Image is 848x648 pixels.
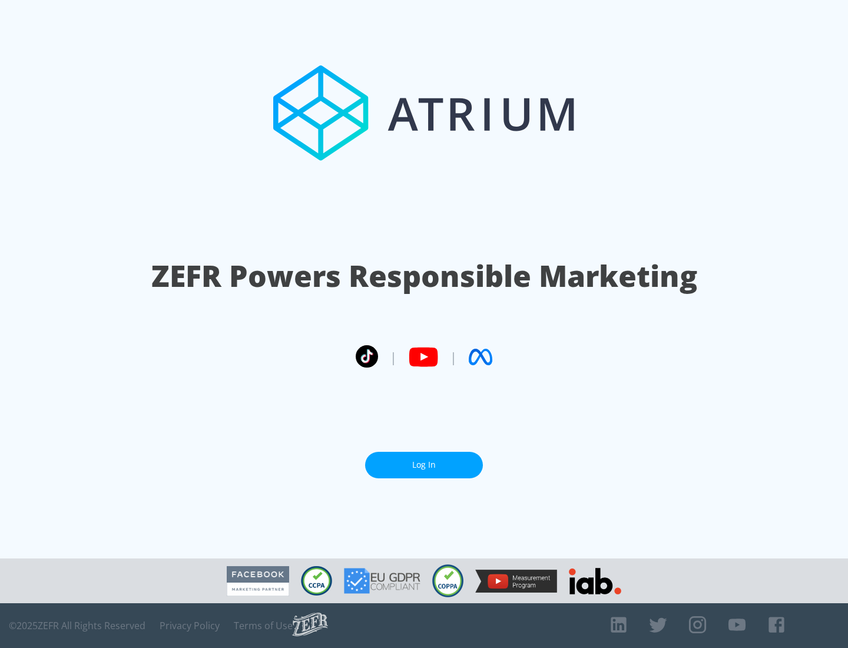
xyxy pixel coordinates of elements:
img: CCPA Compliant [301,566,332,596]
span: | [390,348,397,366]
a: Terms of Use [234,620,293,632]
img: IAB [569,568,621,594]
span: | [450,348,457,366]
h1: ZEFR Powers Responsible Marketing [151,256,697,296]
img: GDPR Compliant [344,568,420,594]
span: © 2025 ZEFR All Rights Reserved [9,620,145,632]
img: Facebook Marketing Partner [227,566,289,596]
img: YouTube Measurement Program [475,570,557,593]
img: COPPA Compliant [432,564,463,597]
a: Privacy Policy [160,620,220,632]
a: Log In [365,452,483,478]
